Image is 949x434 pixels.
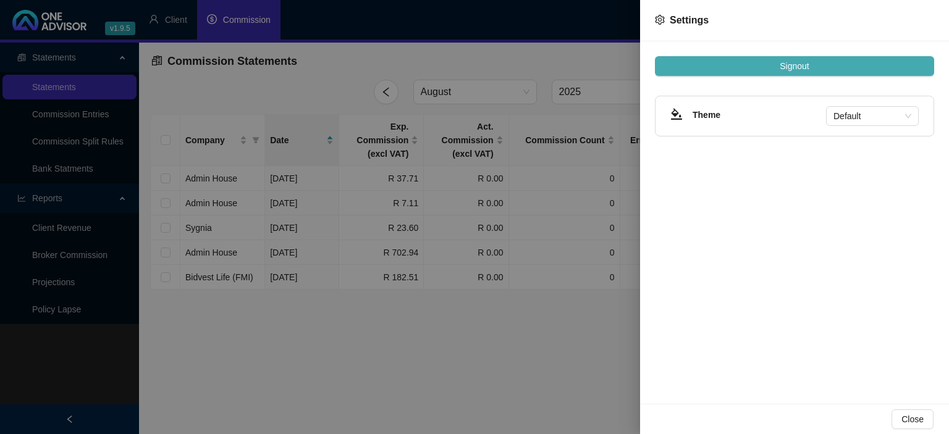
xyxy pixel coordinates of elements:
span: Close [901,412,924,426]
span: Signout [780,59,809,73]
span: bg-colors [670,108,683,120]
span: Settings [670,15,709,25]
h4: Theme [693,108,826,122]
button: Close [892,409,934,429]
span: setting [655,15,665,25]
span: Default [833,107,911,125]
button: Signout [655,56,934,76]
